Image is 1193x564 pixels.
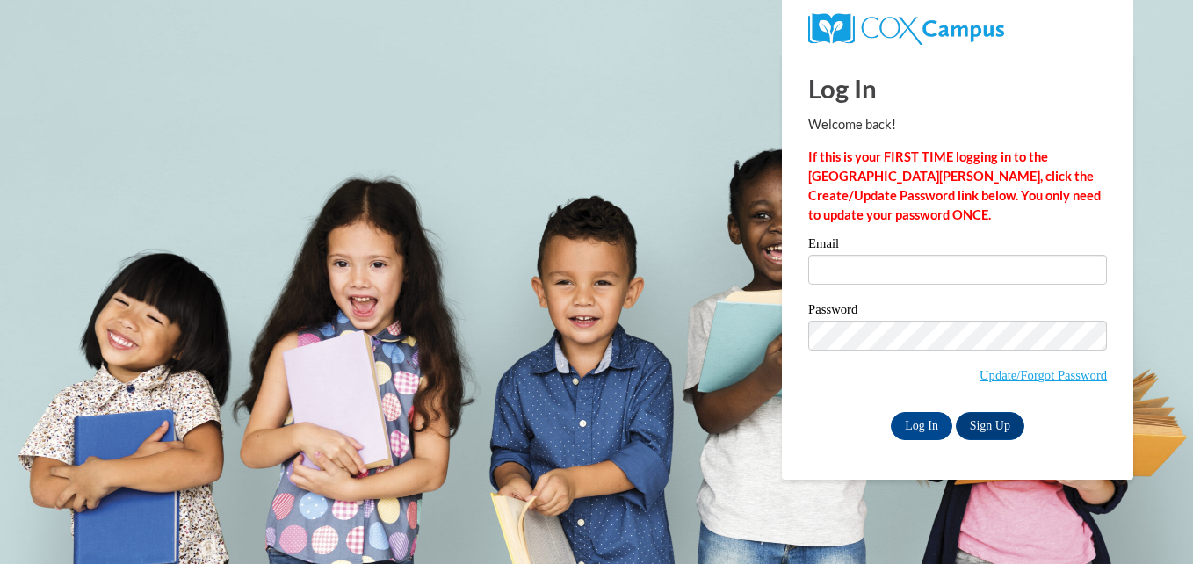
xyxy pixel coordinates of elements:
[808,149,1101,222] strong: If this is your FIRST TIME logging in to the [GEOGRAPHIC_DATA][PERSON_NAME], click the Create/Upd...
[980,368,1107,382] a: Update/Forgot Password
[808,70,1107,106] h1: Log In
[808,20,1004,35] a: COX Campus
[808,237,1107,255] label: Email
[808,303,1107,321] label: Password
[808,13,1004,45] img: COX Campus
[891,412,952,440] input: Log In
[808,115,1107,134] p: Welcome back!
[956,412,1024,440] a: Sign Up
